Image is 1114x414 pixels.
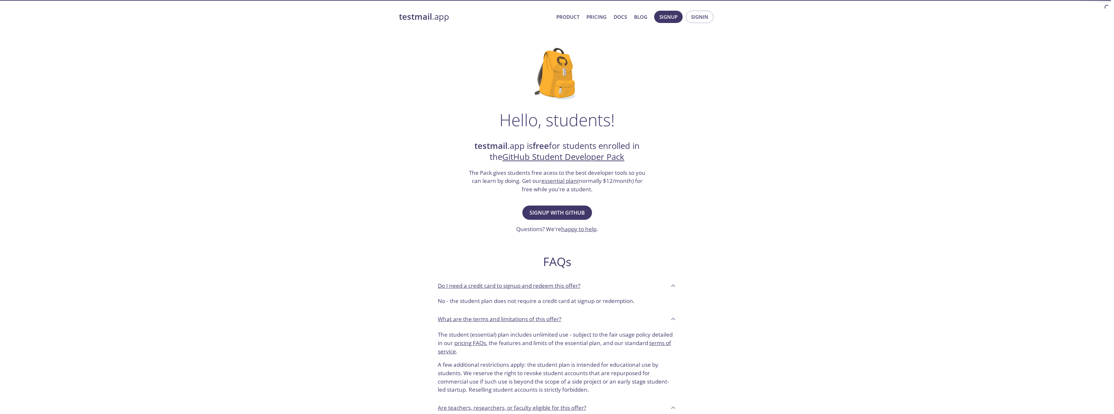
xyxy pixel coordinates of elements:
[586,13,607,21] a: Pricing
[438,339,671,355] a: terms of service
[438,315,561,323] p: What are the terms and limitations of this offer?
[433,328,681,399] div: What are the terms and limitations of this offer?
[541,177,577,185] a: essential plan
[691,13,708,21] span: Signin
[438,355,676,394] p: A few additional restrictions apply: the student plan is intended for educational use by students...
[561,225,597,233] a: happy to help
[433,254,681,269] h2: FAQs
[614,13,627,21] a: Docs
[502,151,624,162] a: GitHub Student Developer Pack
[433,277,681,294] div: Do I need a credit card to signup and redeem this offer?
[438,282,580,290] p: Do I need a credit card to signup and redeem this offer?
[654,11,683,23] button: Signup
[533,140,549,151] strong: free
[433,294,681,310] div: Do I need a credit card to signup and redeem this offer?
[556,13,579,21] a: Product
[468,169,646,194] h3: The Pack gives students free acess to the best developer tools so you can learn by doing. Get our...
[433,310,681,328] div: What are the terms and limitations of this offer?
[474,140,507,151] strong: testmail
[522,206,592,220] button: Signup with GitHub
[686,11,713,23] button: Signin
[399,11,432,22] strong: testmail
[659,13,677,21] span: Signup
[438,297,676,305] p: No - the student plan does not require a credit card at signup or redemption.
[468,140,646,163] h2: .app is for students enrolled in the
[454,339,486,347] a: pricing FAQs
[535,48,580,100] img: github-student-backpack.png
[529,208,585,217] span: Signup with GitHub
[634,13,647,21] a: Blog
[516,225,598,233] h3: Questions? We're .
[399,11,551,22] a: testmail.app
[438,404,586,412] p: Are teachers, researchers, or faculty eligible for this offer?
[438,330,676,355] p: The student (essential) plan includes unlimited use - subject to the fair usage policy detailed i...
[499,110,615,129] h1: Hello, students!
